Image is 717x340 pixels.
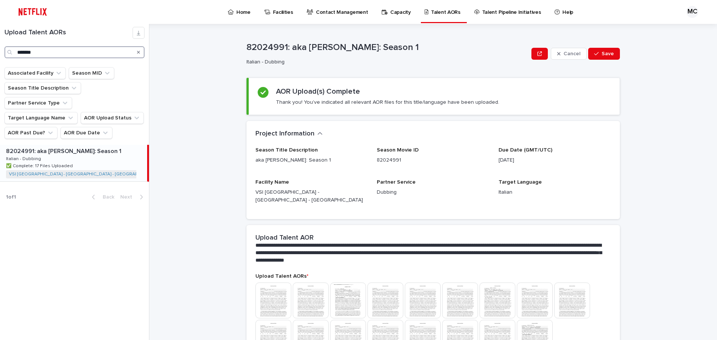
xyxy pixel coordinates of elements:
[255,234,314,242] h2: Upload Talent AOR
[276,99,499,106] p: Thank you! You've indicated all relevant AOR files for this title/language have been uploaded.
[4,29,133,37] h1: Upload Talent AORs
[6,155,43,162] p: Italian - Dubbing
[499,188,611,196] p: Italian
[255,147,318,153] span: Season Title Description
[255,188,368,204] p: VSI [GEOGRAPHIC_DATA] - [GEOGRAPHIC_DATA] - [GEOGRAPHIC_DATA]
[686,6,698,18] div: MC
[117,194,149,200] button: Next
[499,180,542,185] span: Target Language
[6,146,123,155] p: 82024991: aka [PERSON_NAME]: Season 1
[499,156,611,164] p: [DATE]
[4,127,58,139] button: AOR Past Due?
[246,59,525,65] p: Italian - Dubbing
[602,51,614,56] span: Save
[551,48,587,60] button: Cancel
[499,147,552,153] span: Due Date (GMT/UTC)
[255,130,314,138] h2: Project Information
[377,188,489,196] p: Dubbing
[98,194,114,200] span: Back
[81,112,144,124] button: AOR Upload Status
[377,156,489,164] p: 82024991
[4,46,145,58] input: Search
[588,48,620,60] button: Save
[255,130,323,138] button: Project Information
[15,4,50,19] img: ifQbXi3ZQGMSEF7WDB7W
[6,162,74,169] p: ✅ Complete: 17 Files Uploaded
[120,194,137,200] span: Next
[86,194,117,200] button: Back
[276,87,360,96] h2: AOR Upload(s) Complete
[4,97,72,109] button: Partner Service Type
[255,180,289,185] span: Facility Name
[4,112,78,124] button: Target Language Name
[564,51,580,56] span: Cancel
[377,180,416,185] span: Partner Service
[255,156,368,164] p: aka [PERSON_NAME]: Season 1
[4,67,66,79] button: Associated Facility
[255,274,308,279] span: Upload Talent AORs
[9,172,160,177] a: VSI [GEOGRAPHIC_DATA] - [GEOGRAPHIC_DATA] - [GEOGRAPHIC_DATA]
[69,67,114,79] button: Season MID
[246,42,528,53] p: 82024991: aka [PERSON_NAME]: Season 1
[377,147,419,153] span: Season Movie ID
[4,82,81,94] button: Season Title Description
[60,127,112,139] button: AOR Due Date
